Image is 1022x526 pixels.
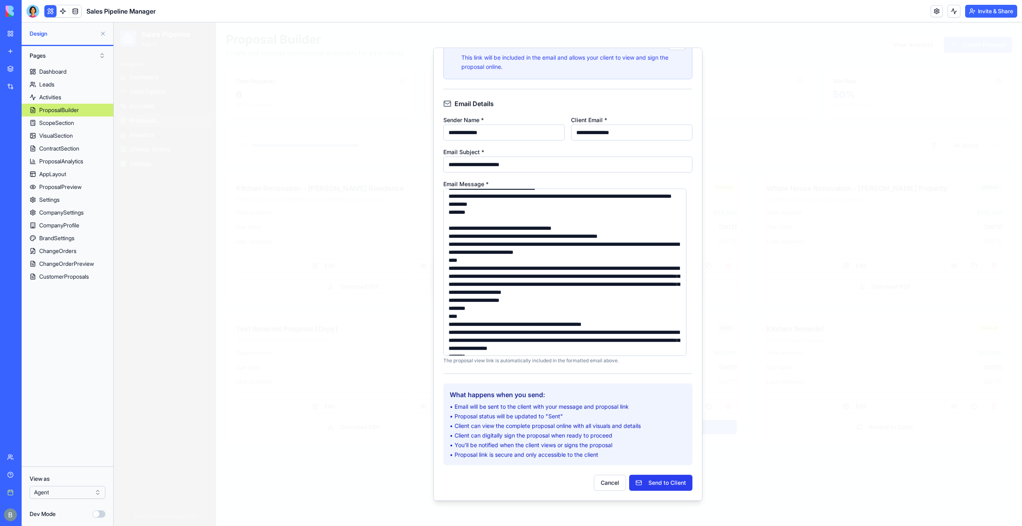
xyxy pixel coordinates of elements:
button: Cancel [480,452,512,468]
li: • Email will be sent to the client with your message and proposal link [336,380,572,388]
a: ProposalPreview [22,181,113,193]
button: Invite & Share [965,5,1017,18]
div: ChangeOrderPreview [39,260,94,268]
div: Activities [39,93,61,101]
button: Send to Client [515,452,579,468]
a: CompanySettings [22,206,113,219]
a: ChangeOrderPreview [22,257,113,270]
a: Dashboard [22,65,113,78]
div: Dashboard [39,68,66,76]
h4: What happens when you send: [336,367,572,377]
h3: Email Details [341,76,380,86]
p: The proposal view link is automatically included in the formatted email above. [330,335,579,341]
a: Activities [22,91,113,104]
p: This link will be included in the email and allows your client to view and sign the proposal online. [348,31,572,49]
li: • Proposal status will be updated to "Sent" [336,389,572,398]
a: CompanyProfile [22,219,113,232]
a: CustomerProposals [22,270,113,283]
div: ContractSection [39,145,79,153]
div: ChangeOrders [39,247,76,255]
a: Settings [22,193,113,206]
img: ACg8ocIug40qN1SCXJiinWdltW7QsPxROn8ZAVDlgOtPD8eQfXIZmw=s96-c [4,508,17,521]
li: • Proposal link is secure and only accessible to the client [336,428,572,436]
div: ProposalPreview [39,183,82,191]
div: ScopeSection [39,119,74,127]
div: VisualSection [39,132,73,140]
label: Client Email * [457,94,493,101]
div: BrandSettings [39,234,74,242]
a: ProposalAnalytics [22,155,113,168]
a: VisualSection [22,129,113,142]
a: BrandSettings [22,232,113,245]
div: AppLayout [39,170,66,178]
a: Leads [22,78,113,91]
label: Dev Mode [30,510,56,518]
label: Email Message * [330,158,375,165]
label: Sender Name * [330,94,370,101]
li: • Client can digitally sign the proposal when ready to proceed [336,409,572,417]
a: ProposalBuilder [22,104,113,116]
span: Sales Pipeline Manager [87,6,156,16]
a: ChangeOrders [22,245,113,257]
div: CompanySettings [39,209,84,217]
a: ScopeSection [22,116,113,129]
div: ProposalBuilder [39,106,79,114]
img: logo [6,6,55,17]
span: Design [30,30,97,38]
a: AppLayout [22,168,113,181]
li: • You'll be notified when the client views or signs the proposal [336,418,572,426]
button: Pages [26,49,109,62]
div: CustomerProposals [39,273,89,281]
div: ProposalAnalytics [39,157,83,165]
label: View as [30,475,105,483]
div: Settings [39,196,60,204]
div: CompanyProfile [39,221,79,229]
label: Email Subject * [330,126,370,133]
li: • Client can view the complete proposal online with all visuals and details [336,399,572,407]
a: ContractSection [22,142,113,155]
div: Leads [39,80,54,88]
